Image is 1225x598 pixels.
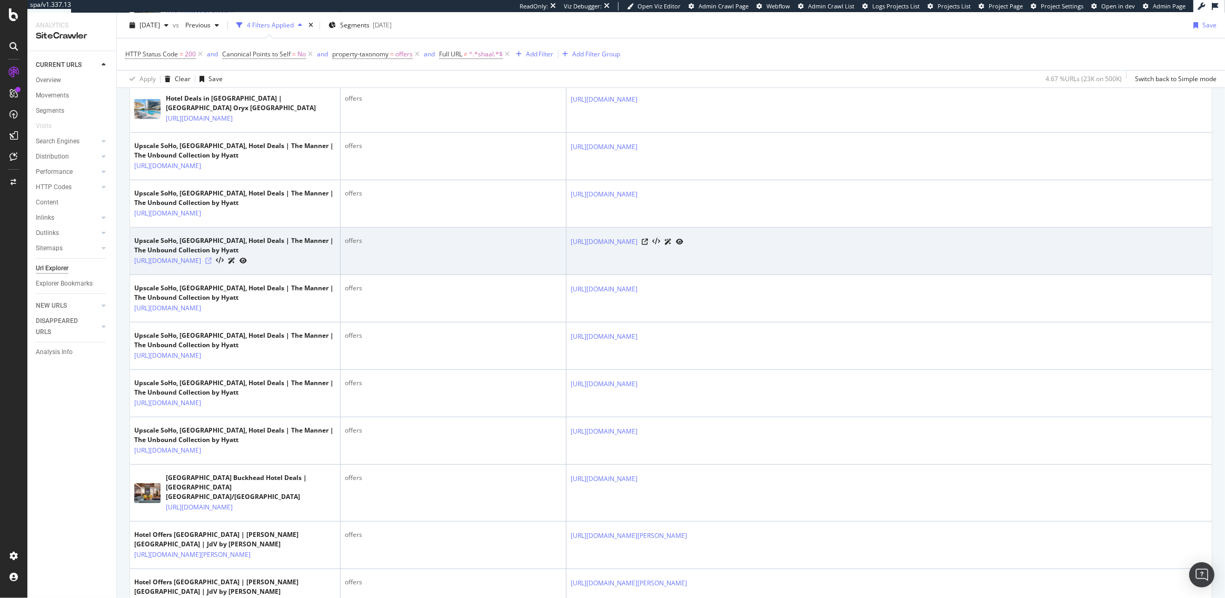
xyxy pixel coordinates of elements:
[36,212,98,223] a: Inlinks
[36,300,98,311] a: NEW URLS
[862,2,920,11] a: Logs Projects List
[317,49,328,59] button: and
[564,2,602,11] div: Viz Debugger:
[36,278,93,289] div: Explorer Bookmarks
[526,50,554,58] div: Add Filter
[36,75,109,86] a: Overview
[222,50,291,58] span: Canonical Points to Self
[166,94,336,113] div: Hotel Deals in [GEOGRAPHIC_DATA] | [GEOGRAPHIC_DATA] Oryx [GEOGRAPHIC_DATA]
[36,105,109,116] a: Segments
[134,426,336,445] div: Upscale SoHo, [GEOGRAPHIC_DATA], Hotel Deals | The Manner | The Unbound Collection by Hyatt
[292,50,296,58] span: =
[573,50,621,58] div: Add Filter Group
[36,228,98,239] a: Outlinks
[134,483,161,503] img: main image
[439,50,462,58] span: Full URL
[36,182,72,193] div: HTTP Codes
[240,255,247,266] a: URL Inspection
[36,197,58,208] div: Content
[180,50,183,58] span: =
[938,2,971,10] span: Projects List
[36,263,109,274] a: Url Explorer
[1135,74,1217,83] div: Switch back to Simple mode
[175,74,191,83] div: Clear
[161,71,191,87] button: Clear
[36,347,109,358] a: Analysis Info
[36,166,73,178] div: Performance
[36,105,64,116] div: Segments
[638,2,681,10] span: Open Viz Editor
[166,113,233,124] a: [URL][DOMAIN_NAME]
[134,445,201,456] a: [URL][DOMAIN_NAME]
[571,426,638,437] a: [URL][DOMAIN_NAME]
[232,17,306,34] button: 4 Filters Applied
[166,473,336,502] div: [GEOGRAPHIC_DATA] Buckhead Hotel Deals | [GEOGRAPHIC_DATA] [GEOGRAPHIC_DATA]/[GEOGRAPHIC_DATA]
[134,350,201,361] a: [URL][DOMAIN_NAME]
[345,378,562,388] div: offers
[205,258,212,264] a: Visit Online Page
[324,17,396,34] button: Segments[DATE]
[332,50,389,58] span: property-taxonomy
[766,2,790,10] span: Webflow
[181,21,211,30] span: Previous
[125,50,178,58] span: HTTP Status Code
[345,94,562,103] div: offers
[208,74,223,83] div: Save
[928,2,971,11] a: Projects List
[571,379,638,389] a: [URL][DOMAIN_NAME]
[424,49,435,59] button: and
[134,378,336,397] div: Upscale SoHo, [GEOGRAPHIC_DATA], Hotel Deals | The Manner | The Unbound Collection by Hyatt
[228,255,235,266] a: AI Url Details
[134,331,336,350] div: Upscale SoHo, [GEOGRAPHIC_DATA], Hotel Deals | The Manner | The Unbound Collection by Hyatt
[345,577,562,587] div: offers
[464,50,467,58] span: ≠
[36,182,98,193] a: HTTP Codes
[195,71,223,87] button: Save
[390,50,394,58] span: =
[140,21,160,30] span: 2025 Aug. 26th
[652,238,660,246] button: View HTML Source
[36,243,63,254] div: Sitemaps
[125,17,173,34] button: [DATE]
[36,166,98,178] a: Performance
[1143,2,1186,11] a: Admin Page
[1101,2,1135,10] span: Open in dev
[134,236,336,255] div: Upscale SoHo, [GEOGRAPHIC_DATA], Hotel Deals | The Manner | The Unbound Collection by Hyatt
[571,474,638,484] a: [URL][DOMAIN_NAME]
[134,99,161,119] img: main image
[571,237,638,247] a: [URL][DOMAIN_NAME]
[134,283,336,302] div: Upscale SoHo, [GEOGRAPHIC_DATA], Hotel Deals | The Manner | The Unbound Collection by Hyatt
[134,189,336,208] div: Upscale SoHo, [GEOGRAPHIC_DATA], Hotel Deals | The Manner | The Unbound Collection by Hyatt
[207,50,218,58] div: and
[1131,71,1217,87] button: Switch back to Simple mode
[173,21,181,30] span: vs
[36,60,98,71] a: CURRENT URLS
[571,578,687,589] a: [URL][DOMAIN_NAME][PERSON_NAME]
[36,243,98,254] a: Sitemaps
[36,316,98,338] a: DISAPPEARED URLS
[36,121,52,132] div: Visits
[1189,562,1214,587] div: Open Intercom Messenger
[571,531,687,541] a: [URL][DOMAIN_NAME][PERSON_NAME]
[1045,74,1122,83] div: 4.67 % URLs ( 23K on 500K )
[1189,17,1217,34] button: Save
[424,50,435,58] div: and
[36,228,59,239] div: Outlinks
[134,303,201,313] a: [URL][DOMAIN_NAME]
[134,398,201,408] a: [URL][DOMAIN_NAME]
[317,50,328,58] div: and
[134,141,336,160] div: Upscale SoHo, [GEOGRAPHIC_DATA], Hotel Deals | The Manner | The Unbound Collection by Hyatt
[36,121,62,132] a: Visits
[36,212,54,223] div: Inlinks
[36,278,109,289] a: Explorer Bookmarks
[36,316,89,338] div: DISAPPEARED URLS
[689,2,749,11] a: Admin Crawl Page
[798,2,854,11] a: Admin Crawl List
[36,347,73,358] div: Analysis Info
[345,331,562,340] div: offers
[134,577,336,596] div: Hotel Offers [GEOGRAPHIC_DATA] | [PERSON_NAME][GEOGRAPHIC_DATA] | JdV by [PERSON_NAME]
[520,2,548,11] div: ReadOnly:
[1041,2,1083,10] span: Project Settings
[134,256,201,266] a: [URL][DOMAIN_NAME]
[756,2,790,11] a: Webflow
